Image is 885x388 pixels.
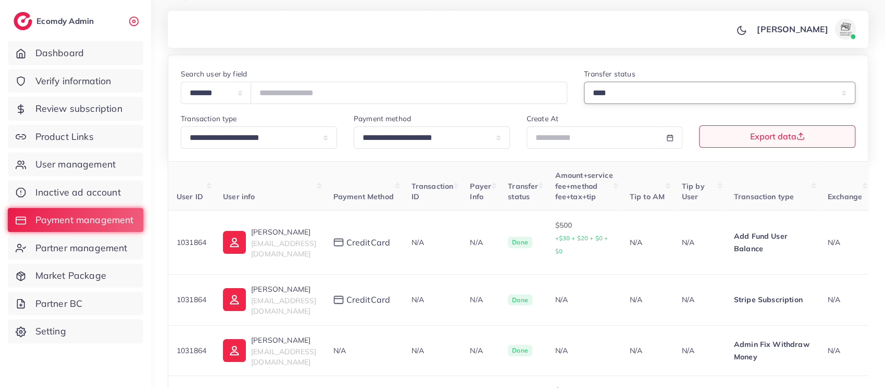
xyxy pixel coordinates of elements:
span: Exchange [828,192,862,201]
span: Payer Info [470,182,491,201]
p: 1031864 [177,344,206,357]
p: [PERSON_NAME] [251,283,316,295]
span: [EMAIL_ADDRESS][DOMAIN_NAME] [251,296,316,316]
p: 1031864 [177,293,206,306]
label: Create At [527,113,558,124]
a: Market Package [8,264,143,288]
span: Done [508,237,532,248]
span: N/A [412,295,424,304]
span: Setting [35,325,66,338]
span: Verify information [35,74,111,88]
a: Review subscription [8,97,143,121]
a: [PERSON_NAME]avatar [751,19,860,40]
span: Inactive ad account [35,186,121,199]
a: Partner BC [8,292,143,316]
img: ic-user-info.36bf1079.svg [223,288,246,311]
span: Export data [750,132,805,140]
span: Done [508,345,532,356]
div: N/A [333,345,395,356]
a: Product Links [8,125,143,149]
img: payment [333,238,344,247]
span: Tip by User [682,182,705,201]
a: Setting [8,319,143,343]
label: Transfer status [584,69,635,79]
span: Payment management [35,213,134,227]
p: 1031864 [177,236,206,249]
span: Transfer status [508,182,538,201]
p: [PERSON_NAME] [251,334,316,346]
p: N/A [682,344,717,357]
p: $500 [555,219,613,257]
label: Payment method [354,113,411,124]
span: Tip to AM [630,192,665,201]
span: N/A [828,238,840,247]
img: logo [14,12,32,30]
a: logoEcomdy Admin [14,12,96,30]
p: Admin Fix Withdraw Money [734,338,811,363]
label: Transaction type [181,113,237,124]
a: Partner management [8,236,143,260]
img: ic-user-info.36bf1079.svg [223,231,246,254]
span: Product Links [35,130,94,144]
span: N/A [828,346,840,355]
span: Payment Method [333,192,394,201]
img: ic-user-info.36bf1079.svg [223,339,246,362]
p: N/A [630,236,665,249]
span: N/A [828,295,840,304]
span: Partner management [35,241,128,255]
div: N/A [555,294,613,305]
p: [PERSON_NAME] [251,226,316,238]
span: [EMAIL_ADDRESS][DOMAIN_NAME] [251,239,316,258]
span: [EMAIL_ADDRESS][DOMAIN_NAME] [251,347,316,367]
span: Dashboard [35,46,84,60]
p: Stripe Subscription [734,293,811,306]
p: N/A [470,344,491,357]
div: N/A [555,345,613,356]
button: Export data [699,125,855,148]
p: N/A [630,293,665,306]
span: N/A [412,346,424,355]
span: User ID [177,192,203,201]
a: Dashboard [8,41,143,65]
span: User management [35,158,116,171]
label: Search user by field [181,69,247,79]
span: Transaction ID [412,182,454,201]
span: Market Package [35,269,106,282]
span: creditCard [346,294,391,306]
a: Payment management [8,208,143,232]
img: payment [333,295,344,304]
span: User info [223,192,255,201]
p: N/A [470,293,491,306]
img: avatar [835,19,856,40]
span: N/A [412,238,424,247]
span: Review subscription [35,102,122,115]
span: creditCard [346,237,391,249]
span: Partner BC [35,297,83,311]
a: Verify information [8,69,143,93]
span: Done [508,294,532,306]
span: Transaction type [734,192,794,201]
p: N/A [470,236,491,249]
p: [PERSON_NAME] [757,23,828,35]
p: Add Fund User Balance [734,230,811,255]
p: N/A [682,293,717,306]
small: +$30 + $20 + $0 + $0 [555,235,608,255]
p: N/A [682,236,717,249]
h2: Ecomdy Admin [36,16,96,26]
a: User management [8,152,143,176]
span: Amount+service fee+method fee+tax+tip [555,171,613,201]
p: N/A [630,344,665,357]
a: Inactive ad account [8,180,143,204]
